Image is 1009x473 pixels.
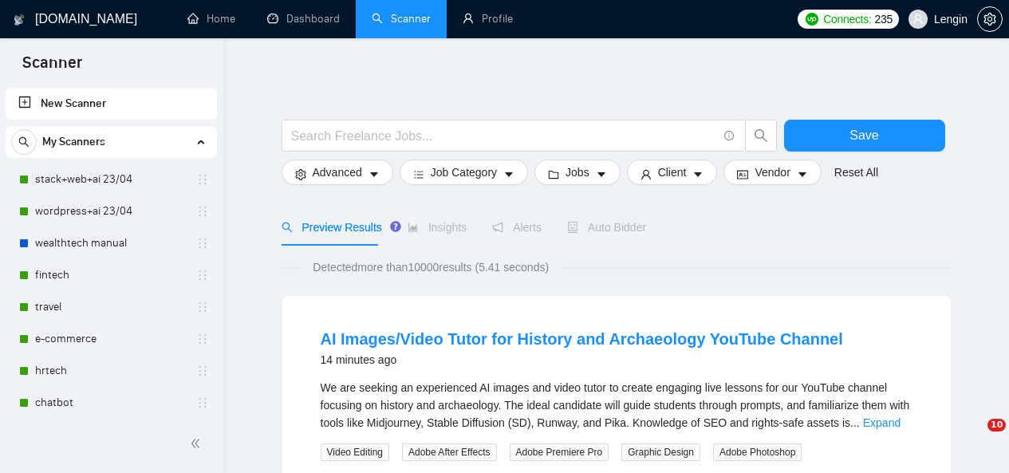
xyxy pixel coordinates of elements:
[834,164,878,181] a: Reset All
[12,136,36,148] span: search
[190,436,206,451] span: double-left
[35,323,187,355] a: e-commerce
[548,168,559,180] span: folder
[196,333,209,345] span: holder
[187,12,235,26] a: homeHome
[35,259,187,291] a: fintech
[492,221,542,234] span: Alerts
[321,381,910,429] span: We are seeking an experienced AI images and video tutor to create engaging live lessons for our Y...
[302,258,560,276] span: Detected more than 10000 results (5.41 seconds)
[658,164,687,181] span: Client
[42,126,105,158] span: My Scanners
[567,221,646,234] span: Auto Bidder
[196,396,209,409] span: holder
[737,168,748,180] span: idcard
[313,164,362,181] span: Advanced
[977,13,1003,26] a: setting
[912,14,924,25] span: user
[196,205,209,218] span: holder
[534,160,621,185] button: folderJobscaret-down
[282,160,393,185] button: settingAdvancedcaret-down
[18,88,204,120] a: New Scanner
[977,6,1003,32] button: setting
[463,12,513,26] a: userProfile
[745,120,777,152] button: search
[874,10,892,28] span: 235
[321,443,390,461] span: Video Editing
[596,168,607,180] span: caret-down
[400,160,528,185] button: barsJob Categorycaret-down
[806,13,818,26] img: upwork-logo.png
[566,164,589,181] span: Jobs
[196,269,209,282] span: holder
[35,195,187,227] a: wordpress+ai 23/04
[492,222,503,233] span: notification
[823,10,871,28] span: Connects:
[321,379,912,432] div: We are seeking an experienced AI images and video tutor to create engaging live lessons for our Y...
[863,416,901,429] a: Expand
[978,13,1002,26] span: setting
[413,168,424,180] span: bars
[369,168,380,180] span: caret-down
[10,51,95,85] span: Scanner
[402,443,497,461] span: Adobe After Effects
[196,173,209,186] span: holder
[692,168,704,180] span: caret-down
[849,125,878,145] span: Save
[196,237,209,250] span: holder
[621,443,700,461] span: Graphic Design
[724,131,735,141] span: info-circle
[627,160,718,185] button: userClientcaret-down
[408,221,467,234] span: Insights
[11,129,37,155] button: search
[321,350,843,369] div: 14 minutes ago
[267,12,340,26] a: dashboardDashboard
[321,330,843,348] a: AI Images/Video Tutor for History and Archaeology YouTube Channel
[291,126,717,146] input: Search Freelance Jobs...
[408,222,419,233] span: area-chart
[35,387,187,419] a: chatbot
[35,164,187,195] a: stack+web+ai 23/04
[567,222,578,233] span: robot
[35,227,187,259] a: wealthtech manual
[35,355,187,387] a: hrtech
[510,443,609,461] span: Adobe Premiere Pro
[987,419,1006,432] span: 10
[196,365,209,377] span: holder
[282,221,382,234] span: Preview Results
[746,128,776,143] span: search
[6,88,217,120] li: New Scanner
[14,7,25,33] img: logo
[955,419,993,457] iframe: Intercom live chat
[372,12,431,26] a: searchScanner
[431,164,497,181] span: Job Category
[388,219,403,234] div: Tooltip anchor
[755,164,790,181] span: Vendor
[196,301,209,313] span: holder
[295,168,306,180] span: setting
[35,291,187,323] a: travel
[640,168,652,180] span: user
[503,168,514,180] span: caret-down
[723,160,821,185] button: idcardVendorcaret-down
[713,443,802,461] span: Adobe Photoshop
[784,120,945,152] button: Save
[850,416,860,429] span: ...
[282,222,293,233] span: search
[797,168,808,180] span: caret-down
